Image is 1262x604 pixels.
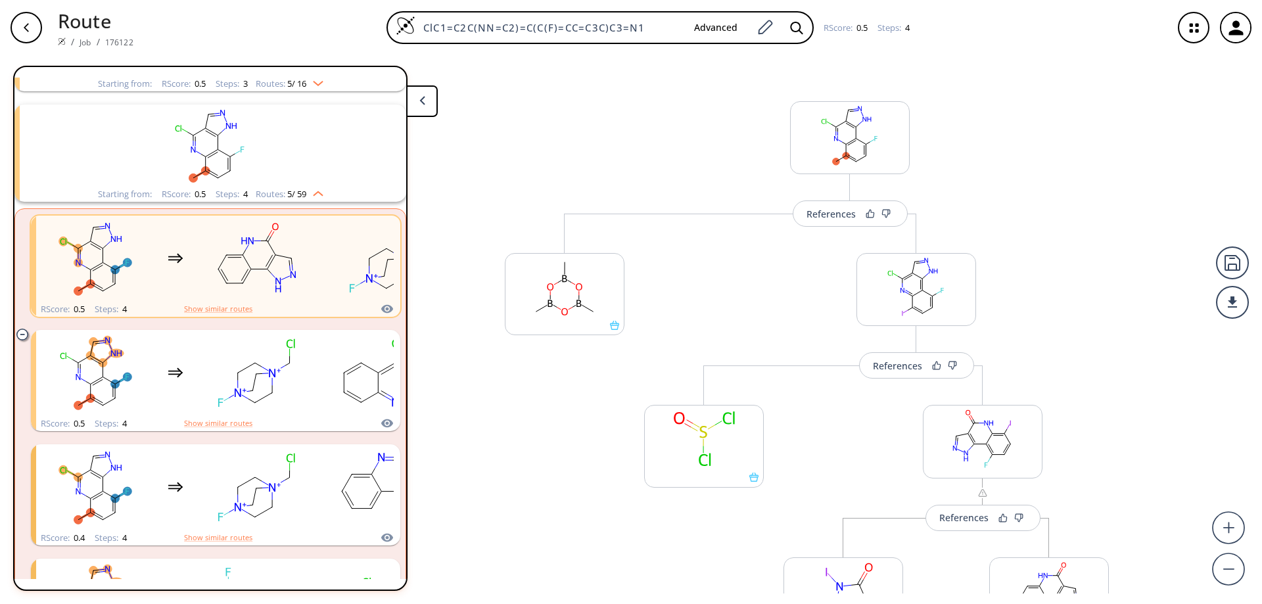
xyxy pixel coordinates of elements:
[72,303,85,315] span: 0.5
[903,22,910,34] span: 4
[306,76,323,86] img: Down
[328,446,446,528] svg: c1ccc2c(c1)ncc1cn[nH]c12
[216,80,248,88] div: Steps :
[98,190,152,198] div: Starting from:
[58,7,133,35] p: Route
[120,303,127,315] span: 4
[193,78,206,89] span: 0.5
[162,190,206,198] div: RScore :
[684,16,748,40] button: Advanced
[415,21,684,34] input: Enter SMILES
[216,190,248,198] div: Steps :
[306,186,323,197] img: Up
[287,190,306,198] span: 5 / 59
[328,332,446,414] svg: O=Cc1c(Cl)nc2ccccc2c1Cl
[184,417,252,429] button: Show similar routes
[58,37,66,45] img: Spaya logo
[645,406,763,473] svg: O=S(Cl)Cl
[977,488,988,498] img: warning
[396,16,415,35] img: Logo Spaya
[923,406,1042,473] svg: O=c1[nH]c2c(I)ccc(F)c2c2[nH]ncc12
[97,35,100,49] li: /
[857,254,975,321] svg: Fc1ccc(I)c2nc(Cl)c3cn[nH]c3c12
[41,419,85,428] div: RScore :
[36,218,154,300] svg: Cc1ccc(F)c2c1nc(Cl)c1cn[nH]c12
[287,80,306,88] span: 5 / 16
[184,532,252,544] button: Show similar routes
[824,24,868,32] div: RScore :
[793,200,908,227] button: References
[162,80,206,88] div: RScore :
[256,80,323,88] div: Routes:
[98,80,152,88] div: Starting from:
[256,190,323,198] div: Routes:
[328,218,446,300] svg: F[N+]12CC[N+](CCl)(CC1)CC2
[854,22,868,34] span: 0.5
[80,37,91,48] a: Job
[877,24,910,32] div: Steps :
[197,332,315,414] svg: F[N+]12CC[N+](CCl)(CC1)CC2
[241,188,248,200] span: 4
[505,254,624,321] svg: CB1OB(C)OB(C)O1
[36,446,154,528] svg: Cc1ccc(F)c2c1nc(Cl)c1cn[nH]c12
[95,534,127,542] div: Steps :
[859,352,974,379] button: References
[120,417,127,429] span: 4
[72,532,85,544] span: 0.4
[241,78,248,89] span: 3
[197,218,315,300] svg: O=c1[nH]c2ccccc2c2[nH]ncc12
[95,305,127,314] div: Steps :
[197,446,315,528] svg: F[N+]12CC[N+](CCl)(CC1)CC2
[105,37,133,48] a: 176122
[41,534,85,542] div: RScore :
[925,505,1040,531] button: References
[873,361,922,370] div: References
[939,513,989,522] div: References
[72,417,85,429] span: 0.5
[36,332,154,414] svg: Cc1ccc(F)c2c1nc(Cl)c1cn[nH]c12
[184,303,252,315] button: Show similar routes
[39,105,381,187] svg: Cc1ccc(F)c2c1nc(Cl)c1cn[nH]c12
[193,188,206,200] span: 0.5
[791,102,909,169] svg: Cc1ccc(F)c2c1nc(Cl)c1cn[nH]c12
[71,35,74,49] li: /
[120,532,127,544] span: 4
[95,419,127,428] div: Steps :
[41,305,85,314] div: RScore :
[806,210,856,218] div: References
